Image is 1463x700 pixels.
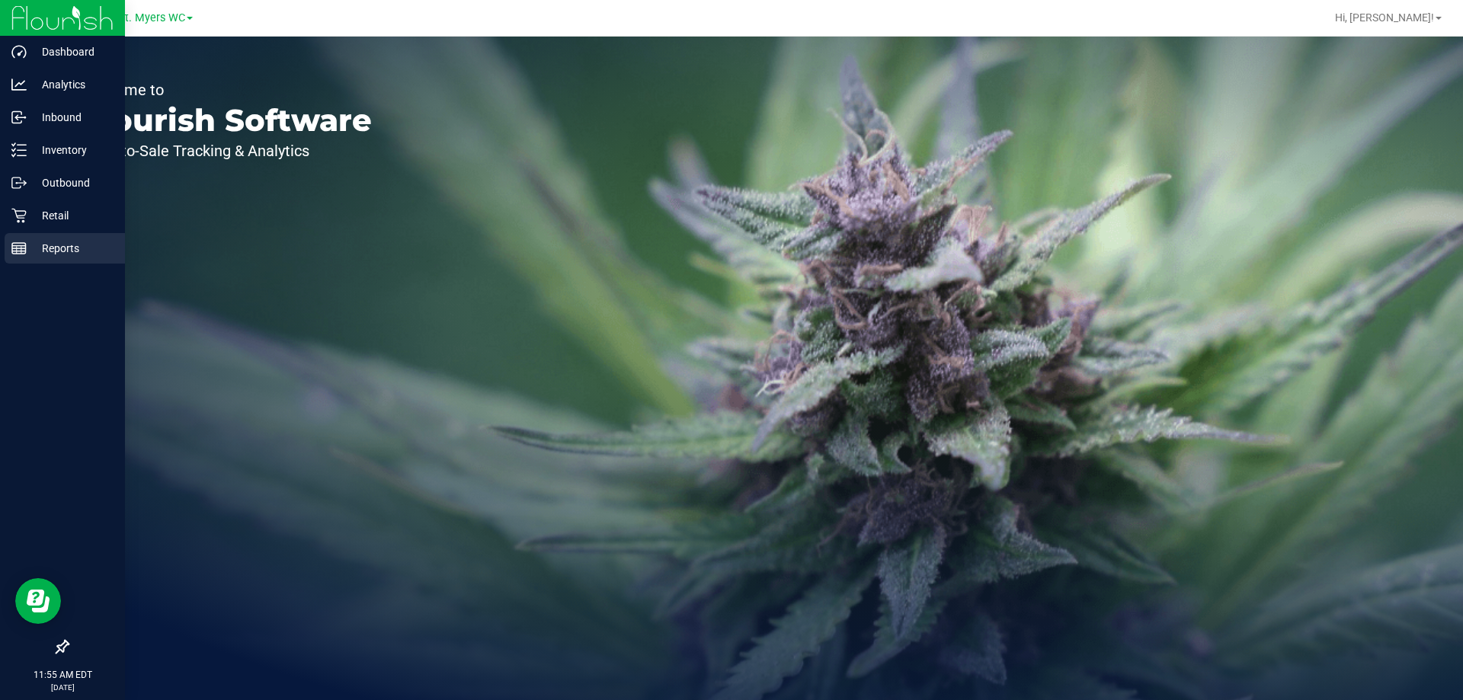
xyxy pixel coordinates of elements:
[11,142,27,158] inline-svg: Inventory
[15,578,61,624] iframe: Resource center
[27,108,118,126] p: Inbound
[11,241,27,256] inline-svg: Reports
[11,110,27,125] inline-svg: Inbound
[27,75,118,94] p: Analytics
[27,43,118,61] p: Dashboard
[27,206,118,225] p: Retail
[11,208,27,223] inline-svg: Retail
[7,668,118,682] p: 11:55 AM EDT
[119,11,185,24] span: Ft. Myers WC
[27,141,118,159] p: Inventory
[27,239,118,257] p: Reports
[11,77,27,92] inline-svg: Analytics
[82,82,372,97] p: Welcome to
[27,174,118,192] p: Outbound
[11,175,27,190] inline-svg: Outbound
[11,44,27,59] inline-svg: Dashboard
[82,143,372,158] p: Seed-to-Sale Tracking & Analytics
[82,105,372,136] p: Flourish Software
[7,682,118,693] p: [DATE]
[1335,11,1434,24] span: Hi, [PERSON_NAME]!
